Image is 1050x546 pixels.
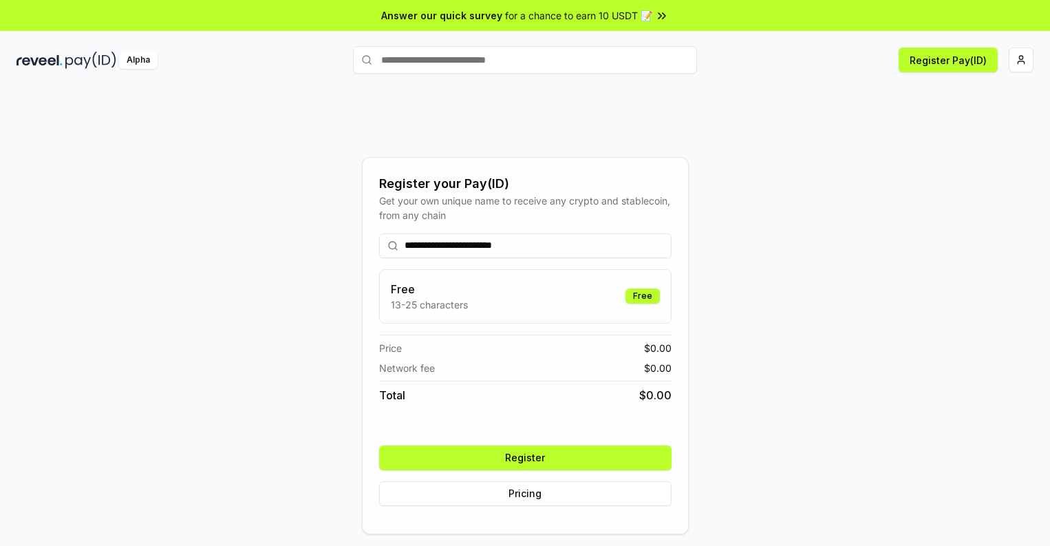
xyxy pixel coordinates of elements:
[379,174,672,193] div: Register your Pay(ID)
[639,387,672,403] span: $ 0.00
[379,445,672,470] button: Register
[379,481,672,506] button: Pricing
[119,52,158,69] div: Alpha
[65,52,116,69] img: pay_id
[391,281,468,297] h3: Free
[379,193,672,222] div: Get your own unique name to receive any crypto and stablecoin, from any chain
[391,297,468,312] p: 13-25 characters
[379,341,402,355] span: Price
[381,8,502,23] span: Answer our quick survey
[505,8,652,23] span: for a chance to earn 10 USDT 📝
[644,361,672,375] span: $ 0.00
[644,341,672,355] span: $ 0.00
[17,52,63,69] img: reveel_dark
[379,361,435,375] span: Network fee
[379,387,405,403] span: Total
[899,48,998,72] button: Register Pay(ID)
[625,288,660,304] div: Free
